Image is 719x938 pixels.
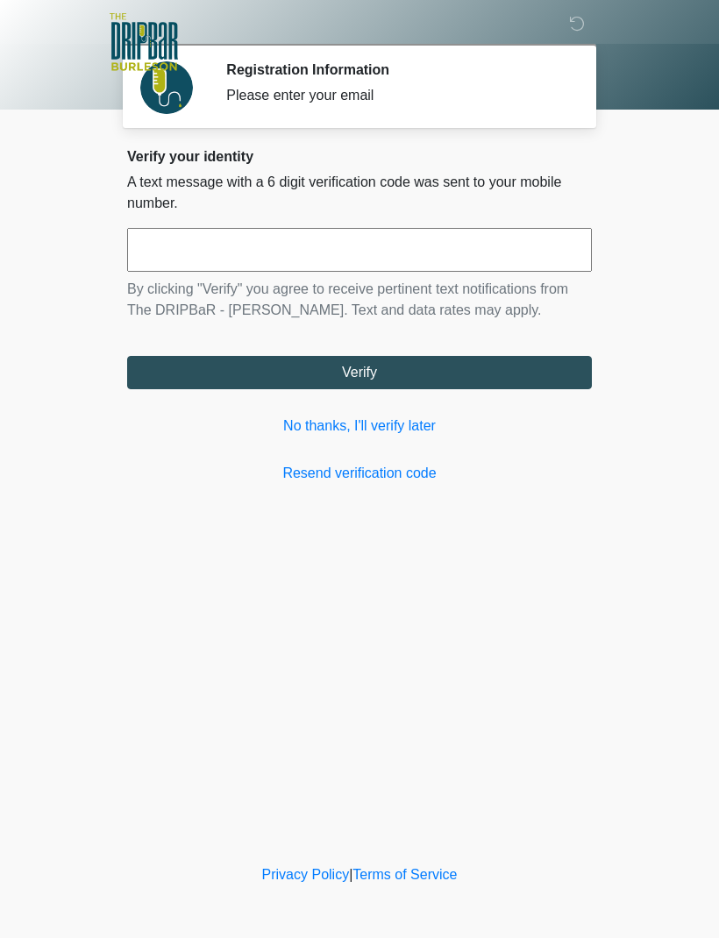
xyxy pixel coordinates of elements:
div: Please enter your email [226,85,566,106]
img: The DRIPBaR - Burleson Logo [110,13,178,71]
a: Resend verification code [127,463,592,484]
a: No thanks, I'll verify later [127,416,592,437]
img: Agent Avatar [140,61,193,114]
button: Verify [127,356,592,389]
p: By clicking "Verify" you agree to receive pertinent text notifications from The DRIPBaR - [PERSON... [127,279,592,321]
a: Privacy Policy [262,867,350,882]
p: A text message with a 6 digit verification code was sent to your mobile number. [127,172,592,214]
a: Terms of Service [352,867,457,882]
h2: Verify your identity [127,148,592,165]
a: | [349,867,352,882]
